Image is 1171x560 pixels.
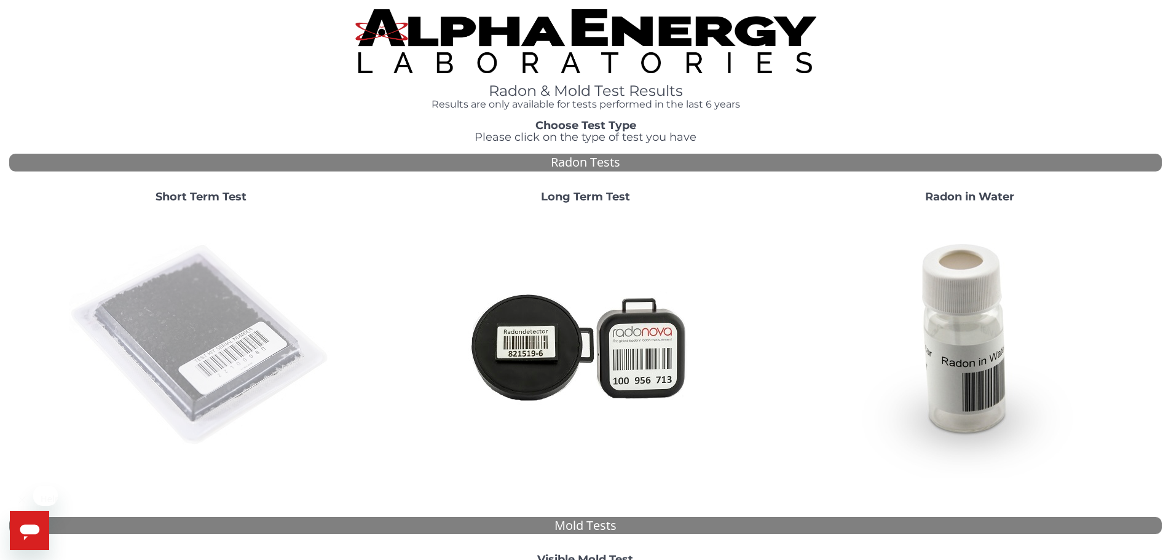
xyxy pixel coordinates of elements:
div: Radon Tests [9,154,1162,172]
img: RadoninWater.jpg [837,213,1102,478]
h4: Results are only available for tests performed in the last 6 years [355,99,816,110]
strong: Choose Test Type [535,119,636,132]
img: Radtrak2vsRadtrak3.jpg [453,213,717,478]
strong: Radon in Water [925,190,1014,203]
img: ShortTerm.jpg [69,213,333,478]
strong: Short Term Test [156,190,246,203]
strong: Long Term Test [541,190,630,203]
div: Mold Tests [9,517,1162,535]
img: TightCrop.jpg [355,9,816,73]
span: Please click on the type of test you have [475,130,696,144]
span: Help [7,9,27,18]
iframe: Button to launch messaging window [10,511,49,550]
h1: Radon & Mold Test Results [355,83,816,99]
iframe: Close message [10,487,28,506]
iframe: Message from company [33,486,58,506]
